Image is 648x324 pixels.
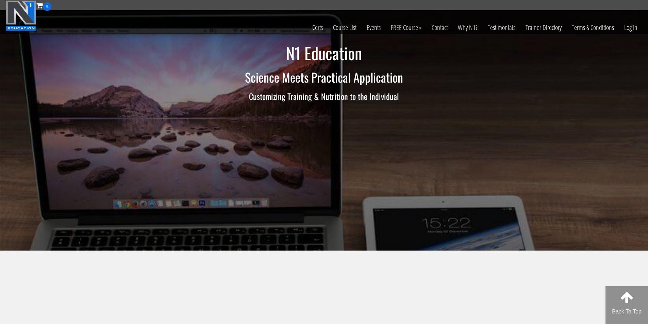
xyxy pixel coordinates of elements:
[43,2,51,11] span: 0
[36,1,51,10] a: 0
[520,11,567,44] a: Trainer Directory
[453,11,483,44] a: Why N1?
[362,11,386,44] a: Events
[125,70,523,84] h2: Science Meets Practical Application
[427,11,453,44] a: Contact
[386,11,427,44] a: FREE Course
[125,44,523,62] h1: N1 Education
[307,11,328,44] a: Certs
[5,0,36,31] img: n1-education
[125,92,523,101] h3: Customizing Training & Nutrition to the Individual
[619,11,643,44] a: Log In
[567,11,619,44] a: Terms & Conditions
[483,11,520,44] a: Testimonials
[328,11,362,44] a: Course List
